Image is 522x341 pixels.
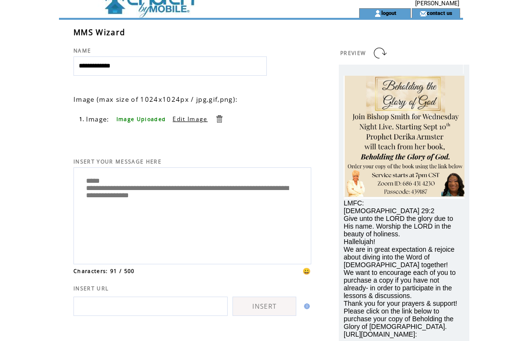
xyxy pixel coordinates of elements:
span: INSERT URL [73,285,109,292]
img: account_icon.gif [374,10,381,17]
img: contact_us_icon.gif [420,10,427,17]
a: INSERT [232,297,296,316]
span: NAME [73,47,91,54]
span: PREVIEW [340,50,366,56]
span: 1. [79,116,85,123]
span: Image (max size of 1024x1024px / jpg,gif,png): [73,95,238,104]
a: logout [381,10,396,16]
a: Edit Image [173,115,207,123]
span: Image Uploaded [116,116,166,123]
img: help.gif [301,303,310,309]
a: Delete this item [215,114,224,123]
span: LMFC: [DEMOGRAPHIC_DATA] 29:2 Give unto the LORD the glory due to His name. Worship the LORD in t... [344,199,457,338]
span: 😀 [303,267,311,275]
span: Characters: 91 / 500 [73,268,135,274]
span: INSERT YOUR MESSAGE HERE [73,158,161,165]
a: contact us [427,10,452,16]
span: MMS Wizard [73,27,125,38]
span: Image: [86,115,110,123]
